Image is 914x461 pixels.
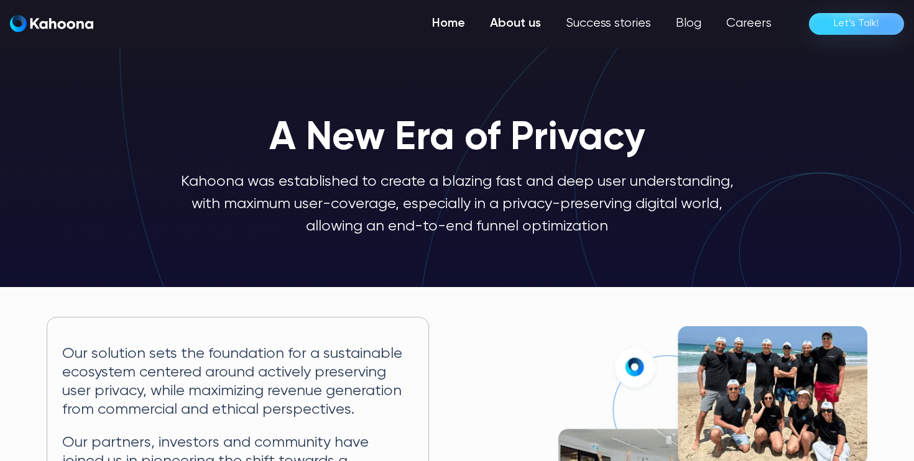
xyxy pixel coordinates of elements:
[420,11,478,36] a: Home
[663,11,714,36] a: Blog
[714,11,784,36] a: Careers
[269,117,645,160] h1: A New Era of Privacy
[478,11,553,36] a: About us
[10,15,93,32] img: Kahoona logo white
[553,11,663,36] a: Success stories
[178,170,736,237] p: Kahoona was established to create a blazing fast and deep user understanding, with maximum user-c...
[10,15,93,33] a: home
[809,13,904,35] a: Let’s Talk!
[62,345,413,419] p: Our solution sets the foundation for a sustainable ecosystem centered around actively preserving ...
[834,14,879,34] div: Let’s Talk!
